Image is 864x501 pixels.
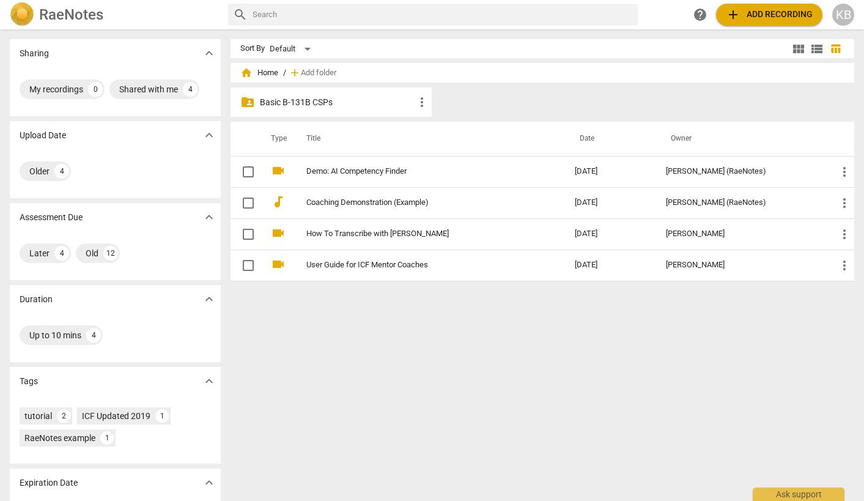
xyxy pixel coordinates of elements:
[86,247,98,259] div: Old
[283,69,286,78] span: /
[240,67,253,79] span: home
[753,488,844,501] div: Ask support
[202,46,216,61] span: expand_more
[292,122,565,156] th: Title
[301,69,336,78] span: Add folder
[202,292,216,306] span: expand_more
[29,329,81,341] div: Up to 10 mins
[565,187,656,218] td: [DATE]
[20,375,38,388] p: Tags
[716,4,822,26] button: Upload
[666,198,818,207] div: [PERSON_NAME] (RaeNotes)
[202,210,216,225] span: expand_more
[837,258,852,273] span: more_vert
[693,7,707,22] span: help
[726,7,740,22] span: add
[565,156,656,187] td: [DATE]
[837,165,852,179] span: more_vert
[57,409,70,423] div: 2
[24,432,95,444] div: RaeNotes example
[39,6,103,23] h2: RaeNotes
[82,410,150,422] div: ICF Updated 2019
[24,410,52,422] div: tutorial
[29,83,83,95] div: My recordings
[183,82,198,97] div: 4
[306,167,531,176] a: Demo: AI Competency Finder
[200,44,218,62] button: Show more
[271,257,286,272] span: videocam
[20,129,66,142] p: Upload Date
[20,211,83,224] p: Assessment Due
[261,122,292,156] th: Type
[260,96,415,109] p: Basic B-131B CSPs
[200,208,218,226] button: Show more
[200,290,218,308] button: Show more
[86,328,101,343] div: 4
[10,2,218,27] a: LogoRaeNotes
[415,95,429,109] span: more_vert
[202,374,216,388] span: expand_more
[233,7,248,22] span: search
[306,261,531,270] a: User Guide for ICF Mentor Coaches
[119,83,178,95] div: Shared with me
[29,165,50,177] div: Older
[289,67,301,79] span: add
[29,247,50,259] div: Later
[837,196,852,210] span: more_vert
[88,82,103,97] div: 0
[20,477,78,489] p: Expiration Date
[726,7,813,22] span: Add recording
[837,227,852,242] span: more_vert
[271,226,286,240] span: videocam
[20,47,49,60] p: Sharing
[689,4,711,26] a: Help
[666,229,818,239] div: [PERSON_NAME]
[10,2,34,27] img: Logo
[306,229,531,239] a: How To Transcribe with [PERSON_NAME]
[789,40,808,58] button: Tile view
[656,122,827,156] th: Owner
[826,40,844,58] button: Table view
[306,198,531,207] a: Coaching Demonstration (Example)
[832,4,854,26] button: KB
[810,42,824,56] span: view_list
[202,128,216,143] span: expand_more
[200,372,218,390] button: Show more
[20,293,53,306] p: Duration
[565,250,656,281] td: [DATE]
[830,43,841,54] span: table_chart
[791,42,806,56] span: view_module
[103,246,118,261] div: 12
[200,473,218,492] button: Show more
[202,475,216,490] span: expand_more
[54,164,69,179] div: 4
[808,40,826,58] button: List view
[54,246,69,261] div: 4
[271,163,286,178] span: videocam
[253,5,633,24] input: Search
[666,167,818,176] div: [PERSON_NAME] (RaeNotes)
[270,39,315,59] div: Default
[100,431,114,445] div: 1
[240,44,265,53] div: Sort By
[565,218,656,250] td: [DATE]
[271,195,286,209] span: audiotrack
[240,67,278,79] span: Home
[565,122,656,156] th: Date
[666,261,818,270] div: [PERSON_NAME]
[200,126,218,144] button: Show more
[155,409,169,423] div: 1
[240,95,255,109] span: folder_shared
